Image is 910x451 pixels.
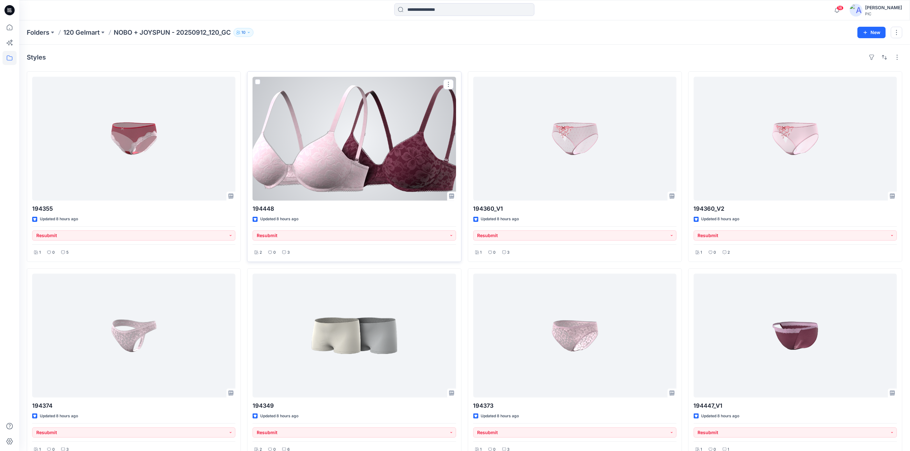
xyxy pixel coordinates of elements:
[473,401,677,410] p: 194373
[260,249,262,256] p: 2
[694,204,897,213] p: 194360_V2
[850,4,863,17] img: avatar
[253,401,456,410] p: 194349
[507,249,510,256] p: 3
[728,249,730,256] p: 2
[253,274,456,398] a: 194349
[39,249,41,256] p: 1
[63,28,100,37] a: 120 Gelmart
[701,413,740,419] p: Updated 8 hours ago
[857,27,886,38] button: New
[253,204,456,213] p: 194448
[241,29,246,36] p: 10
[260,413,298,419] p: Updated 8 hours ago
[32,401,235,410] p: 194374
[837,5,844,11] span: 18
[287,249,290,256] p: 3
[473,274,677,398] a: 194373
[694,77,897,201] a: 194360_V2
[114,28,231,37] p: NOBO + JOYSPUN - 20250912_120_GC
[40,216,78,222] p: Updated 8 hours ago
[865,11,902,16] div: PIC
[481,216,519,222] p: Updated 8 hours ago
[253,77,456,201] a: 194448
[32,274,235,398] a: 194374
[701,249,702,256] p: 1
[480,249,482,256] p: 1
[473,77,677,201] a: 194360_V1
[233,28,254,37] button: 10
[66,249,68,256] p: 5
[40,413,78,419] p: Updated 8 hours ago
[493,249,496,256] p: 0
[865,4,902,11] div: [PERSON_NAME]
[32,204,235,213] p: 194355
[694,401,897,410] p: 194447_V1
[260,216,298,222] p: Updated 8 hours ago
[714,249,716,256] p: 0
[473,204,677,213] p: 194360_V1
[27,53,46,61] h4: Styles
[701,216,740,222] p: Updated 8 hours ago
[27,28,49,37] a: Folders
[32,77,235,201] a: 194355
[52,249,55,256] p: 0
[273,249,276,256] p: 0
[694,274,897,398] a: 194447_V1
[481,413,519,419] p: Updated 8 hours ago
